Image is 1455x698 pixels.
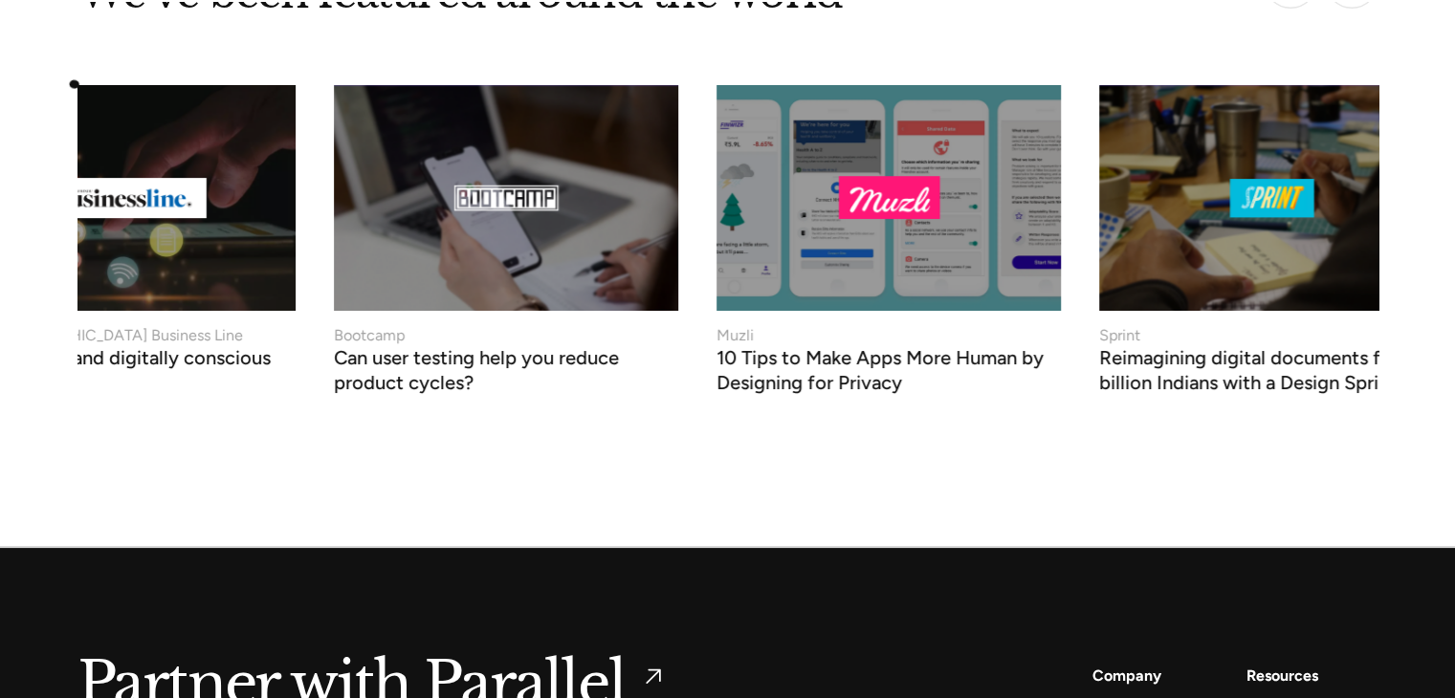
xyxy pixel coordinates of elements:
h3: 10 Tips to Make Apps More Human by Designing for Privacy [716,351,1061,395]
h3: Reimagining digital documents for a billion Indians with a Design Sprint [1099,351,1444,395]
div: Resources [1246,663,1318,688]
div: Muzli [716,324,754,347]
div: Bootcamp [334,324,405,347]
div: Sprint [1099,324,1140,347]
h3: Can user testing help you reduce product cycles? [334,351,678,395]
a: Company [1092,663,1161,688]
